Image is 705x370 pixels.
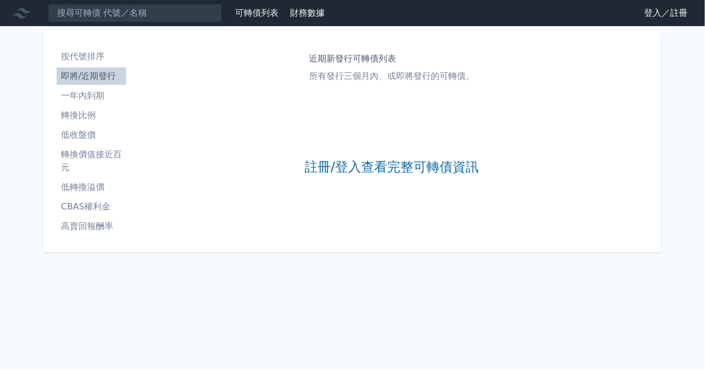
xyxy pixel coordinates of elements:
[57,48,126,65] a: 按代號排序
[57,67,126,85] a: 即將/近期發行
[57,200,126,213] li: CBAS權利金
[57,218,126,235] a: 高賣回報酬率
[57,109,126,122] li: 轉換比例
[57,50,126,63] li: 按代號排序
[57,89,126,102] li: 一年內到期
[57,146,126,176] a: 轉換價值接近百元
[235,8,279,18] a: 可轉債列表
[57,220,126,233] li: 高賣回報酬率
[635,4,696,22] a: 登入／註冊
[48,4,222,22] input: 搜尋可轉債 代號／名稱
[57,198,126,215] a: CBAS權利金
[57,128,126,141] li: 低收盤價
[57,87,126,104] a: 一年內到期
[57,126,126,144] a: 低收盤價
[57,178,126,196] a: 低轉換溢價
[57,107,126,124] a: 轉換比例
[309,52,474,65] h1: 近期新發行可轉債列表
[57,181,126,194] li: 低轉換溢價
[57,70,126,83] li: 即將/近期發行
[305,159,479,176] a: 註冊/登入查看完整可轉債資訊
[290,8,325,18] a: 財務數據
[57,148,126,174] li: 轉換價值接近百元
[309,70,474,83] p: 所有發行三個月內、或即將發行的可轉債。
